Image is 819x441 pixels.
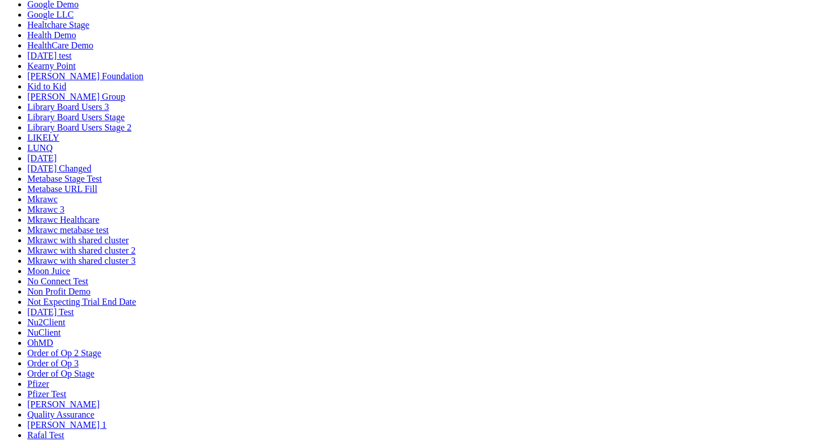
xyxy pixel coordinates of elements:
[27,81,66,91] a: Kid to Kid
[27,122,131,132] a: Library Board Users Stage 2
[27,184,97,194] a: Metabase URL Fill
[27,358,79,368] a: Order of Op 3
[27,307,74,317] a: [DATE] Test
[27,369,94,378] a: Order of Op Stage
[27,164,91,173] a: [DATE] Changed
[27,153,57,163] a: [DATE]
[27,430,64,440] a: Rafal Test
[27,246,135,255] a: Mkrawc with shared cluster 2
[27,266,70,276] a: Moon Juice
[27,194,57,204] a: Mkrawc
[27,235,129,245] a: Mkrawc with shared cluster
[27,297,136,307] a: Not Expecting Trial End Date
[27,133,59,142] a: LIKELY
[27,276,88,286] a: No Connect Test
[27,399,100,409] a: [PERSON_NAME]
[27,287,90,296] a: Non Profit Demo
[27,420,106,430] a: [PERSON_NAME] 1
[27,348,101,358] a: Order of Op 2 Stage
[27,338,53,348] a: OhMD
[27,112,125,122] a: Library Board Users Stage
[27,379,49,389] a: Pfizer
[27,410,94,419] a: Quality Assurance
[27,215,100,224] a: Mkrawc Healthcare
[27,30,76,40] a: Health Demo
[27,102,109,112] a: Library Board Users 3
[27,92,125,101] a: [PERSON_NAME] Group
[27,40,93,50] a: HealthCare Demo
[27,317,65,327] a: Nu2Client
[27,205,64,214] a: Mkrawc 3
[27,225,109,235] a: Mkrawc metabase test
[27,51,72,60] a: [DATE] test
[27,61,76,71] a: Kearny Point
[27,10,73,19] a: Google LLC
[27,174,102,183] a: Metabase Stage Test
[27,71,143,81] a: [PERSON_NAME] Foundation
[27,20,89,30] a: Healtchare Stage
[27,328,61,337] a: NuClient
[27,389,66,399] a: Pfizer Test
[27,256,135,266] a: Mkrawc with shared cluster 3
[27,143,52,153] a: LUNQ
